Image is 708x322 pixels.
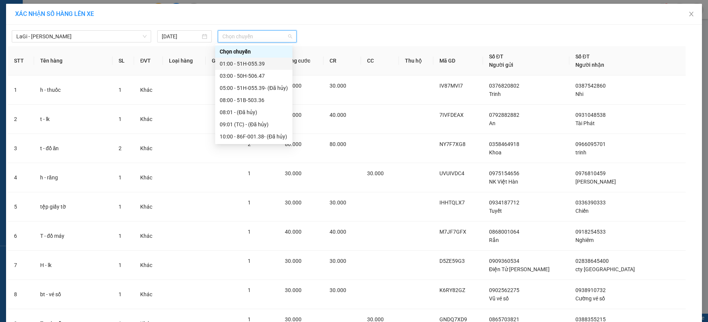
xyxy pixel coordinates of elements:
span: Rắn [489,237,499,243]
span: Số ĐT [489,53,503,60]
span: 30.000 [285,199,302,206]
span: 30.000 [285,258,302,264]
div: 08:01 - (Đã hủy) [220,108,288,116]
span: 40.000 [330,112,346,118]
span: 30.000 [330,258,346,264]
span: 7IVFDEAX [439,112,464,118]
span: 0902562275 [489,287,519,293]
th: Mã GD [433,46,483,75]
span: 0868001064 [489,229,519,235]
td: h - thuốc [34,75,113,105]
span: 1 [119,233,122,239]
td: Khác [134,280,163,309]
span: 30.000 [285,83,302,89]
span: 0931048538 [575,112,606,118]
div: 08:00 - 51B-503.36 [220,96,288,104]
span: 1 [248,229,251,235]
div: 03:00 - 50H-506.47 [220,72,288,80]
button: Close [681,4,702,25]
span: Số ĐT [575,53,590,60]
span: An [489,120,495,126]
span: 1 [248,170,251,176]
span: Chọn chuyến [222,31,292,42]
span: 30.000 [330,287,346,293]
span: Điện Tử [PERSON_NAME] [489,266,550,272]
span: 0934187712 [489,199,519,206]
td: h - răng [34,163,113,192]
span: 2 [119,145,122,151]
td: Khác [134,251,163,280]
span: 0792882882 [489,112,519,118]
span: 1 [119,116,122,122]
span: XÁC NHẬN SỐ HÀNG LÊN XE [15,10,94,17]
th: Tổng cước [279,46,323,75]
th: STT [8,46,34,75]
td: bt - vé số [34,280,113,309]
span: Nhi [575,91,583,97]
span: 0976810459 [575,170,606,176]
span: 1 [248,199,251,206]
span: 1 [248,258,251,264]
th: Thu hộ [399,46,433,75]
span: 0387542860 [575,83,606,89]
td: tệp giấy tờ [34,192,113,221]
span: Chiến [575,208,589,214]
td: Khác [134,134,163,163]
span: 0975154656 [489,170,519,176]
td: Khác [134,75,163,105]
td: T - đồ máy [34,221,113,251]
th: ĐVT [134,46,163,75]
span: Tuyết [489,208,502,214]
span: 40.000 [330,229,346,235]
span: 30.000 [285,287,302,293]
span: Trinh [489,91,501,97]
span: Cường vé số [575,295,605,302]
span: IHHTQLX7 [439,199,465,206]
span: NY7F7XG8 [439,141,466,147]
td: 4 [8,163,34,192]
td: 6 [8,221,34,251]
span: Tài Phát [575,120,595,126]
span: Nghiêm [575,237,594,243]
span: 0966095701 [575,141,606,147]
div: 01:00 - 51H-055.39 [220,60,288,68]
span: close [688,11,694,17]
td: Khác [134,105,163,134]
td: 8 [8,280,34,309]
span: 80.000 [285,141,302,147]
input: 15/08/2025 [162,32,200,41]
span: 0909360534 [489,258,519,264]
th: CR [324,46,361,75]
td: 2 [8,105,34,134]
span: 40.000 [285,229,302,235]
span: 2 [248,141,251,147]
td: t - lk [34,105,113,134]
span: 30.000 [367,170,384,176]
th: SL [113,46,134,75]
span: 0938910732 [575,287,606,293]
div: 10:00 - 86F-001.38 - (Đã hủy) [220,132,288,141]
span: Người nhận [575,62,604,68]
span: Vũ vé số [489,295,509,302]
span: 0358464918 [489,141,519,147]
td: Khác [134,221,163,251]
td: 3 [8,134,34,163]
span: D5ZE59G3 [439,258,465,264]
th: CC [361,46,399,75]
span: trinh [575,149,586,156]
span: NK Việt Hàn [489,179,518,185]
span: cty [GEOGRAPHIC_DATA] [575,266,635,272]
span: 1 [119,87,122,93]
span: Khoa [489,149,502,156]
div: Chọn chuyến [220,47,288,56]
span: 30.000 [330,199,346,206]
span: 1 [119,262,122,268]
div: Chọn chuyến [215,46,292,58]
th: Tên hàng [34,46,113,75]
span: 0336390333 [575,199,606,206]
span: IV87MVI7 [439,83,463,89]
span: 1 [248,287,251,293]
td: Khác [134,192,163,221]
td: Khác [134,163,163,192]
span: UVUIVDC4 [439,170,464,176]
